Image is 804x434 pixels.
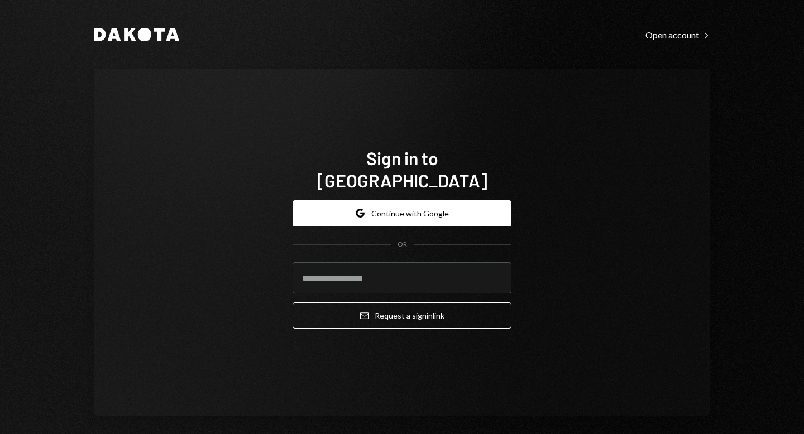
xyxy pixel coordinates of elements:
h1: Sign in to [GEOGRAPHIC_DATA] [293,147,511,191]
button: Continue with Google [293,200,511,226]
div: OR [398,240,407,249]
button: Request a signinlink [293,302,511,329]
a: Open account [645,28,710,41]
div: Open account [645,30,710,41]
